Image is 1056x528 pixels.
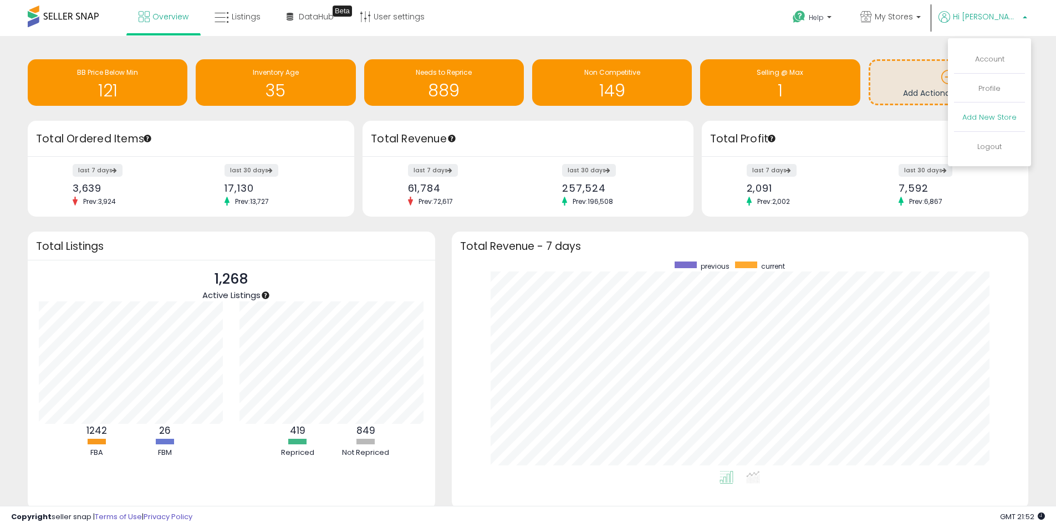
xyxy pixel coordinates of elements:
[567,197,619,206] span: Prev: 196,508
[752,197,795,206] span: Prev: 2,002
[904,197,948,206] span: Prev: 6,867
[253,68,299,77] span: Inventory Age
[196,59,355,106] a: Inventory Age 35
[710,131,1020,147] h3: Total Profit
[201,81,350,100] h1: 35
[142,134,152,143] div: Tooltip anchor
[28,59,187,106] a: BB Price Below Min 121
[202,289,261,301] span: Active Listings
[36,242,427,250] h3: Total Listings
[132,448,198,458] div: FBM
[962,112,1017,122] a: Add New Store
[562,182,674,194] div: 257,524
[299,11,334,22] span: DataHub
[903,88,993,99] span: Add Actionable Insights
[870,61,1027,104] a: Add Actionable Insights
[225,164,278,177] label: last 30 days
[202,269,261,290] p: 1,268
[77,68,138,77] span: BB Price Below Min
[809,13,824,22] span: Help
[1000,511,1045,522] span: 2025-08-12 21:52 GMT
[413,197,458,206] span: Prev: 72,617
[938,11,1027,36] a: Hi [PERSON_NAME]
[460,242,1020,250] h3: Total Revenue - 7 days
[447,134,457,143] div: Tooltip anchor
[264,448,331,458] div: Repriced
[747,164,797,177] label: last 7 days
[261,290,271,300] div: Tooltip anchor
[977,141,1002,152] a: Logout
[33,81,182,100] h1: 121
[978,83,1001,94] a: Profile
[700,59,860,106] a: Selling @ Max 1
[761,262,785,271] span: current
[73,164,123,177] label: last 7 days
[144,511,192,522] a: Privacy Policy
[538,81,686,100] h1: 149
[370,81,518,100] h1: 889
[64,448,130,458] div: FBA
[364,59,524,106] a: Needs to Reprice 889
[408,164,458,177] label: last 7 days
[408,182,520,194] div: 61,784
[356,424,375,437] b: 849
[562,164,616,177] label: last 30 days
[584,68,640,77] span: Non Competitive
[875,11,913,22] span: My Stores
[706,81,854,100] h1: 1
[899,182,1009,194] div: 7,592
[333,448,399,458] div: Not Repriced
[36,131,346,147] h3: Total Ordered Items
[371,131,685,147] h3: Total Revenue
[229,197,274,206] span: Prev: 13,727
[78,197,121,206] span: Prev: 3,924
[11,511,52,522] strong: Copyright
[95,511,142,522] a: Terms of Use
[747,182,857,194] div: 2,091
[152,11,188,22] span: Overview
[899,164,952,177] label: last 30 days
[73,182,183,194] div: 3,639
[159,424,171,437] b: 26
[532,59,692,106] a: Non Competitive 149
[11,512,192,522] div: seller snap | |
[701,262,729,271] span: previous
[290,424,305,437] b: 419
[784,2,843,36] a: Help
[953,11,1019,22] span: Hi [PERSON_NAME]
[416,68,472,77] span: Needs to Reprice
[767,134,777,143] div: Tooltip anchor
[86,424,107,437] b: 1242
[757,68,803,77] span: Selling @ Max
[792,10,806,24] i: Get Help
[333,6,352,17] div: Tooltip anchor
[225,182,335,194] div: 17,130
[232,11,261,22] span: Listings
[975,54,1004,64] a: Account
